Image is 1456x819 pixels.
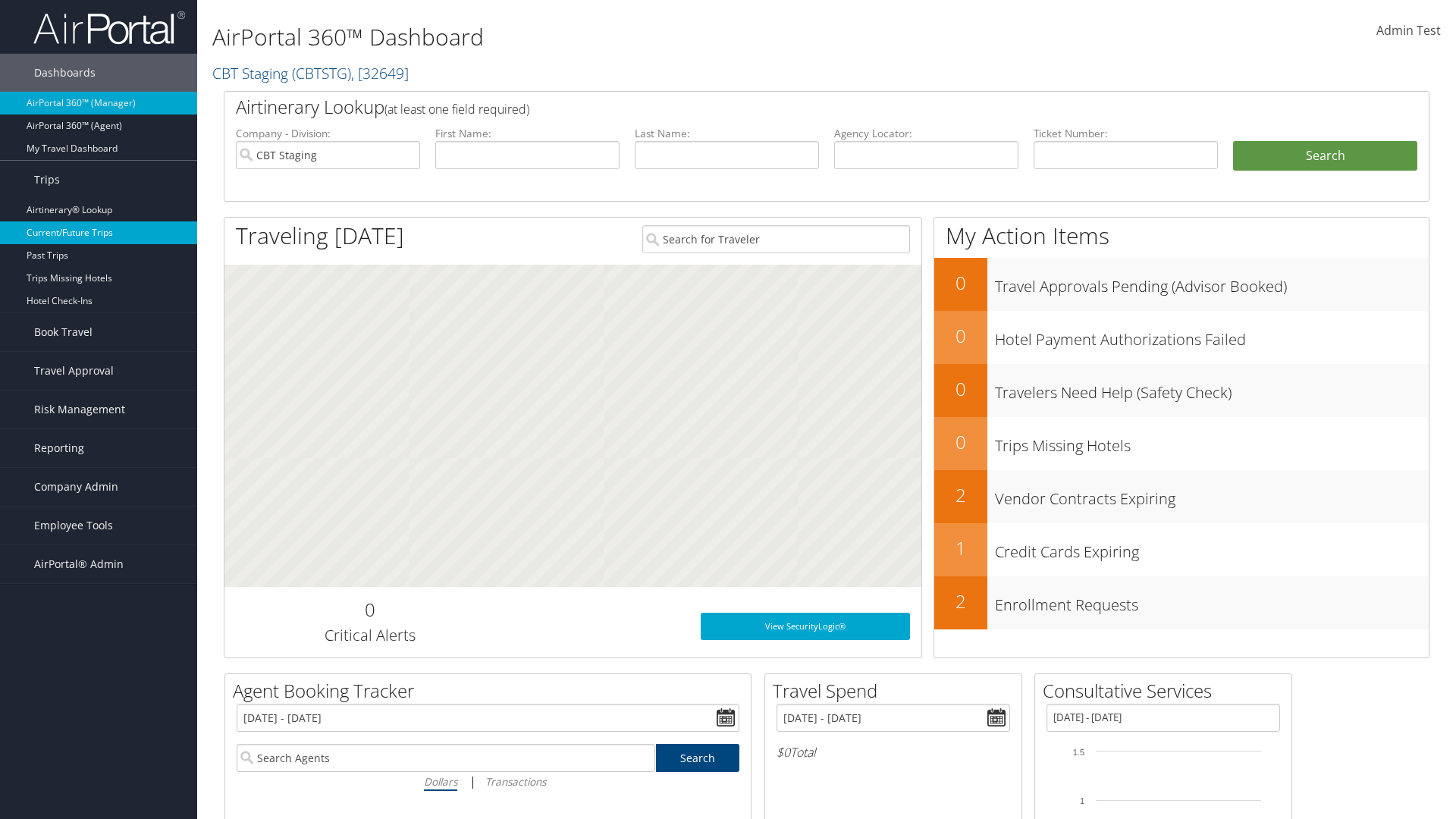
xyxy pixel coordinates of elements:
span: Travel Approval [34,352,114,390]
a: 0Travelers Need Help (Safety Check) [934,364,1429,417]
h2: 0 [934,270,987,296]
h2: Agent Booking Tracker [233,678,751,704]
span: Trips [34,161,60,199]
span: ( CBTSTG ) [292,63,351,83]
h2: Consultative Services [1043,678,1291,704]
h2: Airtinerary Lookup [236,94,1317,120]
a: 0Trips Missing Hotels [934,417,1429,470]
h1: AirPortal 360™ Dashboard [212,21,1031,53]
h2: 2 [934,482,987,508]
h3: Trips Missing Hotels [995,428,1429,457]
h3: Credit Cards Expiring [995,534,1429,563]
span: Admin Test [1376,22,1441,39]
tspan: 1.5 [1073,748,1084,757]
span: $0 [777,744,790,761]
span: Company Admin [34,468,118,506]
span: Book Travel [34,313,93,351]
label: First Name: [435,126,620,141]
span: , [ 32649 ] [351,63,409,83]
span: (at least one field required) [384,101,529,118]
i: Dollars [424,774,457,789]
h3: Travel Approvals Pending (Advisor Booked) [995,268,1429,297]
input: Search Agents [237,744,655,772]
h2: 2 [934,588,987,614]
h3: Hotel Payment Authorizations Failed [995,322,1429,350]
h3: Vendor Contracts Expiring [995,481,1429,510]
span: Employee Tools [34,507,113,544]
a: 0Travel Approvals Pending (Advisor Booked) [934,258,1429,311]
h3: Critical Alerts [236,625,504,646]
h2: 0 [934,429,987,455]
span: Dashboards [34,54,96,92]
a: View SecurityLogic® [701,613,910,640]
h3: Travelers Need Help (Safety Check) [995,375,1429,403]
h3: Enrollment Requests [995,587,1429,616]
h2: 0 [236,597,504,623]
a: 2Enrollment Requests [934,576,1429,629]
h2: 0 [934,323,987,349]
h1: Traveling [DATE] [236,220,404,252]
button: Search [1233,141,1417,171]
h6: Total [777,744,1010,761]
a: 2Vendor Contracts Expiring [934,470,1429,523]
input: Search for Traveler [642,225,910,253]
tspan: 1 [1080,796,1084,805]
label: Ticket Number: [1034,126,1218,141]
label: Company - Division: [236,126,420,141]
label: Agency Locator: [834,126,1018,141]
label: Last Name: [635,126,819,141]
span: Risk Management [34,391,125,428]
span: Reporting [34,429,84,467]
img: airportal-logo.png [33,10,185,45]
a: Admin Test [1376,8,1441,55]
h2: 0 [934,376,987,402]
a: 1Credit Cards Expiring [934,523,1429,576]
i: Transactions [485,774,546,789]
a: 0Hotel Payment Authorizations Failed [934,311,1429,364]
h1: My Action Items [934,220,1429,252]
a: CBT Staging [212,63,409,83]
h2: Travel Spend [773,678,1021,704]
h2: 1 [934,535,987,561]
div: | [237,772,739,791]
span: AirPortal® Admin [34,545,124,583]
a: Search [656,744,740,772]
